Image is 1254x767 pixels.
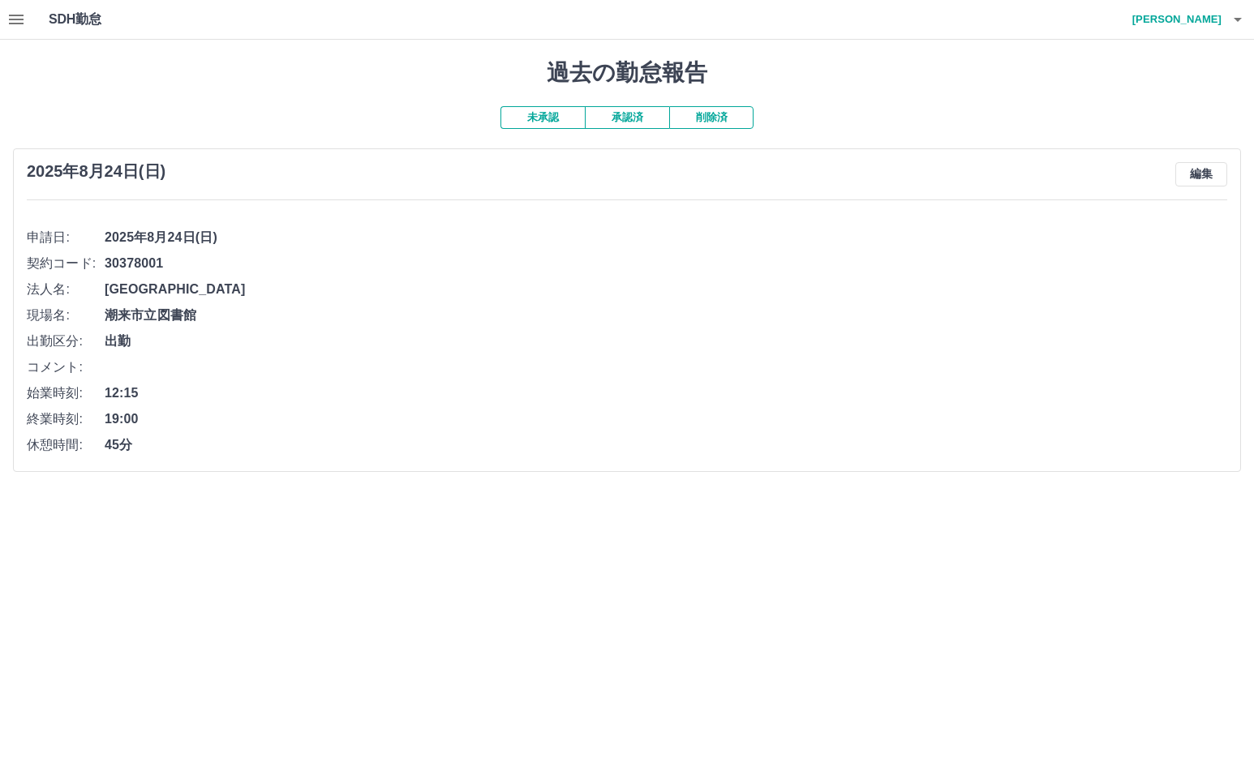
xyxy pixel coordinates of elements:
[585,106,669,129] button: 承認済
[105,306,1227,325] span: 潮来市立図書館
[105,254,1227,273] span: 30378001
[105,435,1227,455] span: 45分
[27,409,105,429] span: 終業時刻:
[669,106,754,129] button: 削除済
[105,228,1227,247] span: 2025年8月24日(日)
[105,409,1227,429] span: 19:00
[27,280,105,299] span: 法人名:
[27,162,165,181] h3: 2025年8月24日(日)
[105,383,1227,403] span: 12:15
[27,383,105,403] span: 始業時刻:
[27,306,105,325] span: 現場名:
[105,280,1227,299] span: [GEOGRAPHIC_DATA]
[27,228,105,247] span: 申請日:
[27,435,105,455] span: 休憩時間:
[27,254,105,273] span: 契約コード:
[500,106,585,129] button: 未承認
[105,332,1227,351] span: 出勤
[1175,162,1227,186] button: 編集
[27,358,105,377] span: コメント:
[13,59,1241,87] h1: 過去の勤怠報告
[27,332,105,351] span: 出勤区分:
